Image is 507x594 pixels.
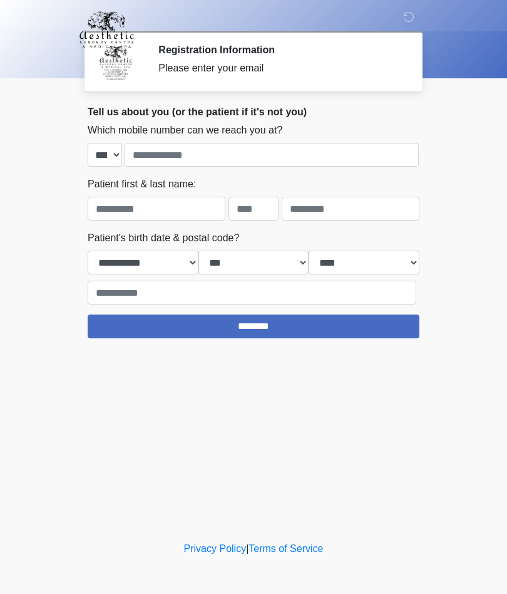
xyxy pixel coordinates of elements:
[88,123,282,138] label: Which mobile number can we reach you at?
[88,106,419,118] h2: Tell us about you (or the patient if it's not you)
[158,61,401,76] div: Please enter your email
[75,9,138,49] img: Aesthetic Surgery Centre, PLLC Logo
[246,543,248,554] a: |
[88,177,196,192] label: Patient first & last name:
[248,543,323,554] a: Terms of Service
[97,44,135,81] img: Agent Avatar
[184,543,247,554] a: Privacy Policy
[88,231,239,246] label: Patient's birth date & postal code?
